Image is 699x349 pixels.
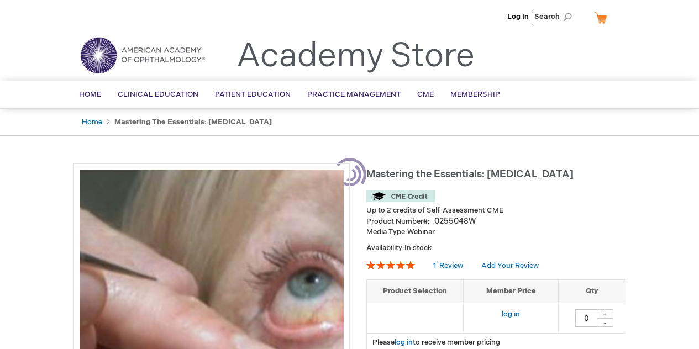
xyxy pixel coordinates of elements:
[366,261,415,269] div: 100%
[366,228,407,236] strong: Media Type:
[464,280,559,303] th: Member Price
[507,12,529,21] a: Log In
[534,6,576,28] span: Search
[367,280,464,303] th: Product Selection
[366,227,626,237] p: Webinar
[82,118,102,126] a: Home
[597,309,613,319] div: +
[366,168,574,180] span: Mastering the Essentials: [MEDICAL_DATA]
[118,90,198,99] span: Clinical Education
[307,90,401,99] span: Practice Management
[372,338,500,347] span: Please to receive member pricing
[404,244,432,252] span: In stock
[366,243,626,253] p: Availability:
[366,190,435,202] img: CME Credit
[114,118,272,126] strong: Mastering the Essentials: [MEDICAL_DATA]
[439,261,463,270] span: Review
[575,309,597,327] input: Qty
[450,90,500,99] span: Membership
[366,205,626,216] li: Up to 2 credits of Self-Assessment CME
[215,90,291,99] span: Patient Education
[433,261,465,270] a: 1 Review
[366,217,430,226] strong: Product Number
[434,216,476,227] div: 0255048W
[236,36,475,76] a: Academy Store
[433,261,436,270] span: 1
[597,318,613,327] div: -
[79,90,101,99] span: Home
[417,90,434,99] span: CME
[502,310,520,319] a: log in
[481,261,539,270] a: Add Your Review
[559,280,626,303] th: Qty
[395,338,413,347] a: log in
